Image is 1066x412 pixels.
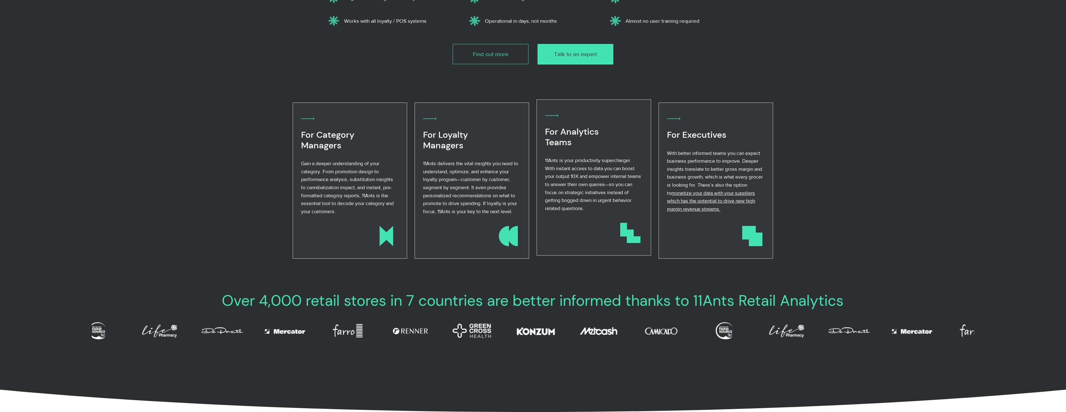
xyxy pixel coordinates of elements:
[667,190,755,212] span: monetize your data with your suppliers which has the potential to drive new high margin revenue s...
[485,18,598,24] p: Operational in days, not months
[423,161,518,214] span: 11Ants delivers the vital insights you need to understand, optimize, and enhance your loyalty pro...
[625,18,739,24] p: Almost no user training required
[453,44,528,65] a: Find out more
[554,50,597,58] span: Talk to an expert
[423,140,463,151] span: Managers
[423,129,468,141] span: For Loyalty
[344,18,458,24] p: Works with all loyalty / POS systems
[667,129,726,141] span: For Executives
[301,161,394,214] span: Gain a deeper understanding of your category. From promotion design to performance analysis, subs...
[545,158,641,211] span: 11Ants is your productivity supercharger. With instant access to data you can boost your output 1...
[222,291,844,310] span: Over 4,000 retail stores in 7 countries are better informed thanks to 11Ants Retail Analytics
[301,129,354,151] span: For Category Managers
[473,50,508,58] span: Find out more
[545,137,572,148] span: Teams
[545,126,599,137] span: For Analytics
[667,151,763,196] span: With better informed teams you can expect business performance to improve. Deeper insights transl...
[538,44,613,65] a: Talk to an expert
